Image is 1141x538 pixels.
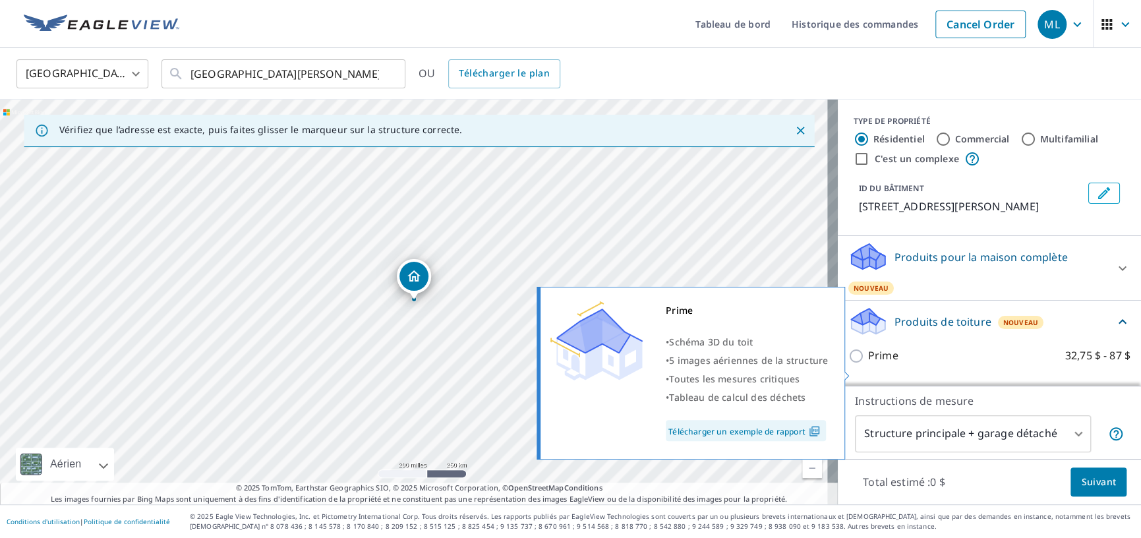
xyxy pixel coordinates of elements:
a: Télécharger le plan [448,59,560,88]
font: [STREET_ADDRESS][PERSON_NAME] [859,199,1039,214]
font: Nouveau [1003,318,1038,327]
font: • [666,354,669,367]
font: © 2025 Eagle View Technologies, Inc. et Pictometry International Corp. Tous droits réservés. Les ... [190,512,708,521]
a: Niveau actuel 18, Effectuer un zoom arrière [802,458,822,478]
font: Prime [666,304,693,316]
div: Produits pour la maison complèteNouveau [848,241,1130,295]
span: Votre rapport comprendra la structure principale et un garage détaché s'il en existe un. [1108,426,1124,442]
img: Icône PDF [805,425,823,437]
font: Instructions de mesure [855,394,974,408]
font: Nouveau [854,284,889,293]
font: C'est un complexe [875,152,959,165]
font: © 2025 TomTom, Earthstar Geographics SIO, © 2025 Microsoft Corporation, © [236,483,509,493]
font: | [80,517,84,526]
font: Multifamilial [1040,133,1098,145]
font: 8 825 454 ; 9 135 737 ; 8 670 961 ; 9 514 568 ; 8 818 770 ; 8 542 880 ; 9 244 589 ; 9 329 749 ; 8... [462,522,937,531]
font: Historique des commandes [792,18,918,30]
font: • [666,391,669,403]
font: TYPE DE PROPRIÉTÉ [854,115,931,127]
button: Fermer [792,122,809,139]
font: Les images fournies par Bing Maps sont uniquement à des fins d'identification de la propriété et ... [51,494,786,504]
font: 32,75 $ - 87 $ [1065,348,1130,363]
font: Tableau de bord [695,18,771,30]
font: ID DU BÂTIMENT [859,183,925,194]
font: Produits pour la maison complète [894,250,1068,264]
font: Total estimé : [863,475,930,489]
input: Rechercher par adresse ou latitude-longitude [190,55,378,92]
font: Suivant [1081,475,1116,488]
font: • [666,373,669,385]
font: Prime [868,348,898,363]
a: OpenStreetMap [508,483,564,493]
button: Suivant [1070,467,1126,497]
a: Conditions d'utilisation [7,517,80,526]
div: Épingle tombée, bâtiment 1, Propriété résidentielle, 330 DES VINGT SAINT-BASILE-LE-GRAND QC J3N1K9 [397,259,431,300]
font: ML [1044,17,1060,32]
font: Structure principale + garage détaché [864,426,1057,440]
font: Vérifiez que l’adresse est exacte, puis faites glisser le marqueur sur la structure correcte. [59,123,462,136]
img: Logo EV [24,15,179,34]
a: Cancel Order [935,11,1026,38]
div: Produits de toitureNouveau [848,306,1130,337]
font: Commercial [955,133,1010,145]
img: Prime [550,301,643,380]
font: Toutes les mesures critiques [669,373,800,385]
div: Structure principale + garage détaché [855,415,1091,452]
a: Conditions [564,483,602,493]
font: Télécharger le plan [459,67,550,79]
font: Produits de toiture [894,314,991,329]
div: Aérien [16,448,114,481]
font: 0 $ [930,475,945,489]
font: Télécharger un exemple de rapport [668,426,805,437]
div: [GEOGRAPHIC_DATA] [16,55,148,92]
font: Aérien [50,458,81,469]
a: Politique de confidentialité [84,517,170,526]
font: 5 images aériennes de la structure [669,354,828,367]
font: un ou plusieurs brevets internationaux et [DEMOGRAPHIC_DATA], ainsi que par des demandes en insta... [190,512,1130,531]
font: Tableau de calcul des déchets [669,391,805,403]
font: Schéma 3D du toit [669,336,753,348]
a: Télécharger un exemple de rapport [666,420,826,441]
font: [GEOGRAPHIC_DATA] [26,66,132,80]
font: • [666,336,669,348]
button: Modifier le bâtiment 1 [1088,183,1120,204]
font: Résidentiel [873,133,925,145]
font: OU [419,66,435,80]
